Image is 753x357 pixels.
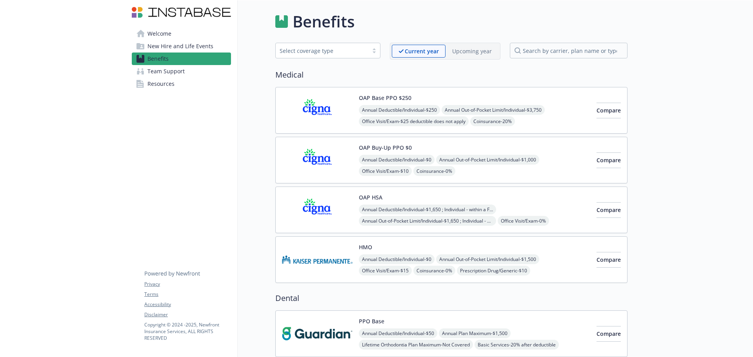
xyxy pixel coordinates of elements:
[359,216,496,226] span: Annual Out-of-Pocket Limit/Individual - $1,650 ; Individual - within a Family: $3,300
[413,266,455,275] span: Coinsurance - 0%
[359,193,382,201] button: OAP HSA
[132,65,231,78] a: Team Support
[144,321,231,341] p: Copyright © 2024 - 2025 , Newfront Insurance Services, ALL RIGHTS RESERVED
[597,206,621,214] span: Compare
[436,155,539,165] span: Annual Out-of-Pocket Limit/Individual - $1,000
[597,202,621,218] button: Compare
[359,328,437,338] span: Annual Deductible/Individual - $50
[359,105,440,115] span: Annual Deductible/Individual - $250
[282,243,353,276] img: Kaiser Permanente Insurance Company carrier logo
[359,243,372,251] button: HMO
[147,40,213,53] span: New Hire and Life Events
[144,311,231,318] a: Disclaimer
[132,27,231,40] a: Welcome
[405,47,439,55] p: Current year
[144,291,231,298] a: Terms
[359,254,435,264] span: Annual Deductible/Individual - $0
[293,10,355,33] h1: Benefits
[359,166,412,176] span: Office Visit/Exam - $10
[359,155,435,165] span: Annual Deductible/Individual - $0
[282,317,353,350] img: Guardian carrier logo
[132,53,231,65] a: Benefits
[439,328,511,338] span: Annual Plan Maximum - $1,500
[597,156,621,164] span: Compare
[442,105,545,115] span: Annual Out-of-Pocket Limit/Individual - $3,750
[359,266,412,275] span: Office Visit/Exam - $15
[132,40,231,53] a: New Hire and Life Events
[280,47,364,55] div: Select coverage type
[147,27,171,40] span: Welcome
[597,330,621,337] span: Compare
[144,301,231,308] a: Accessibility
[282,94,353,127] img: CIGNA carrier logo
[359,143,412,152] button: OAP Buy-Up PPO $0
[282,193,353,227] img: CIGNA carrier logo
[359,94,411,102] button: OAP Base PPO $250
[359,116,469,126] span: Office Visit/Exam - $25 deductible does not apply
[457,266,530,275] span: Prescription Drug/Generic - $10
[147,53,169,65] span: Benefits
[597,326,621,342] button: Compare
[359,317,384,325] button: PPO Base
[597,152,621,168] button: Compare
[132,78,231,90] a: Resources
[275,292,627,304] h2: Dental
[597,252,621,268] button: Compare
[597,107,621,114] span: Compare
[498,216,549,226] span: Office Visit/Exam - 0%
[597,256,621,263] span: Compare
[282,143,353,177] img: CIGNA carrier logo
[144,281,231,288] a: Privacy
[147,65,185,78] span: Team Support
[147,78,175,90] span: Resources
[470,116,515,126] span: Coinsurance - 20%
[475,340,559,350] span: Basic Services - 20% after deductible
[452,47,492,55] p: Upcoming year
[359,340,473,350] span: Lifetime Orthodontia Plan Maximum - Not Covered
[510,43,627,58] input: search by carrier, plan name or type
[597,103,621,118] button: Compare
[413,166,455,176] span: Coinsurance - 0%
[436,254,539,264] span: Annual Out-of-Pocket Limit/Individual - $1,500
[275,69,627,81] h2: Medical
[359,205,496,214] span: Annual Deductible/Individual - $1,650 ; Individual - within a Family: $3,300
